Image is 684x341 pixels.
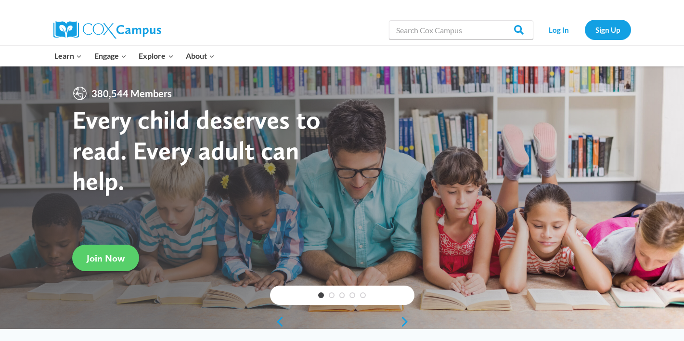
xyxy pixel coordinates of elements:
[72,104,321,196] strong: Every child deserves to read. Every adult can help.
[318,292,324,298] a: 1
[53,21,161,39] img: Cox Campus
[186,50,215,62] span: About
[72,245,139,271] a: Join Now
[538,20,580,39] a: Log In
[585,20,631,39] a: Sign Up
[360,292,366,298] a: 5
[54,50,82,62] span: Learn
[400,316,414,328] a: next
[329,292,335,298] a: 2
[87,252,125,264] span: Join Now
[94,50,127,62] span: Engage
[270,312,414,331] div: content slider buttons
[538,20,631,39] nav: Secondary Navigation
[49,46,221,66] nav: Primary Navigation
[339,292,345,298] a: 3
[389,20,533,39] input: Search Cox Campus
[349,292,355,298] a: 4
[270,316,284,328] a: previous
[139,50,173,62] span: Explore
[88,86,176,101] span: 380,544 Members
